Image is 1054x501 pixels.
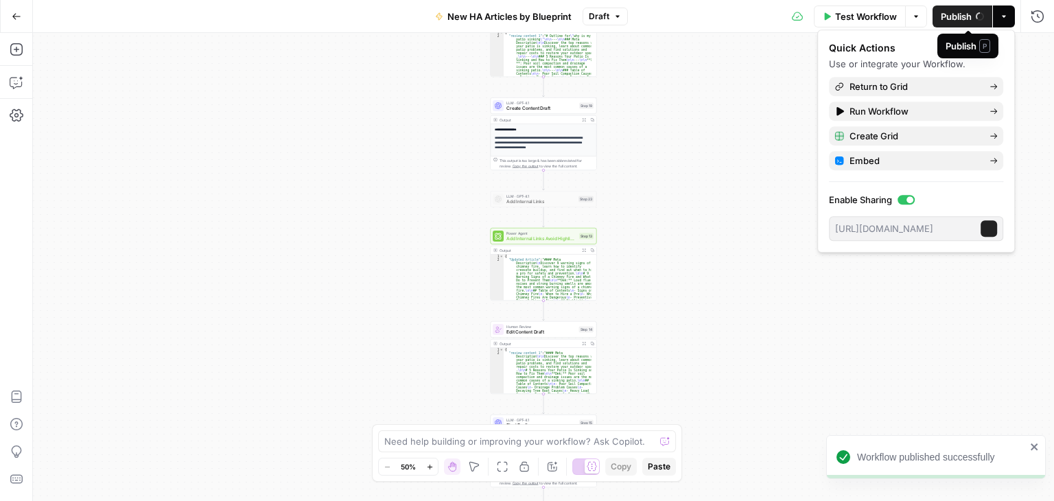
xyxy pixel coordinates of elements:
[543,77,545,97] g: Edge from step_11 to step_19
[543,170,545,190] g: Edge from step_19 to step_23
[506,105,576,112] span: Create Content Draft
[500,158,594,169] div: This output is too large & has been abbreviated for review. to view the full content.
[500,248,578,253] div: Output
[500,117,578,123] div: Output
[491,191,597,207] div: LLM · GPT-4.1Add Internal LinksStep 23
[578,196,594,202] div: Step 23
[543,394,545,414] g: Edge from step_14 to step_15
[611,461,631,473] span: Copy
[491,228,597,301] div: Power AgentAdd Internal Links Avoid Highlights - ForkStep 13Output{ "Updated Article":"#### Meta ...
[579,103,594,109] div: Step 19
[500,31,504,34] span: Toggle code folding, rows 1 through 3
[829,41,1003,55] div: Quick Actions
[642,458,676,476] button: Paste
[857,450,1026,464] div: Workflow published successfully
[506,100,576,106] span: LLM · GPT-4.1
[1030,441,1040,452] button: close
[491,321,597,394] div: Human ReviewEdit Content DraftStep 14Output{ "review_content_1":"#### Meta Description\n\nDiscove...
[401,461,416,472] span: 50%
[506,329,576,336] span: Edit Content Draft
[583,8,628,25] button: Draft
[500,348,504,351] span: Toggle code folding, rows 1 through 3
[850,154,979,167] span: Embed
[506,422,576,429] span: Final Draft
[579,233,594,240] div: Step 13
[491,31,504,34] div: 1
[850,129,979,143] span: Create Grid
[835,10,897,23] span: Test Workflow
[589,10,609,23] span: Draft
[506,231,576,236] span: Power Agent
[491,4,597,77] div: { "review_content_1":"# Outline for\"why is my patio sinking\"\n\n---\n\n### Meta Description\n\n...
[543,207,545,227] g: Edge from step_23 to step_13
[513,164,539,168] span: Copy the output
[579,420,594,426] div: Step 15
[513,481,539,485] span: Copy the output
[491,348,504,351] div: 1
[506,194,576,199] span: LLM · GPT-4.1
[933,5,992,27] button: Publish
[850,104,979,118] span: Run Workflow
[506,198,576,205] span: Add Internal Links
[829,193,1003,207] label: Enable Sharing
[850,80,979,93] span: Return to Grid
[829,58,965,69] span: Use or integrate your Workflow.
[579,327,594,333] div: Step 14
[427,5,580,27] button: New HA Articles by Blueprint
[543,301,545,321] g: Edge from step_13 to step_14
[491,255,504,258] div: 1
[506,324,576,329] span: Human Review
[605,458,637,476] button: Copy
[506,417,576,423] span: LLM · GPT-4.1
[506,235,576,242] span: Add Internal Links Avoid Highlights - Fork
[500,341,578,347] div: Output
[814,5,905,27] button: Test Workflow
[648,461,670,473] span: Paste
[941,10,972,23] span: Publish
[500,255,504,258] span: Toggle code folding, rows 1 through 3
[447,10,572,23] span: New HA Articles by Blueprint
